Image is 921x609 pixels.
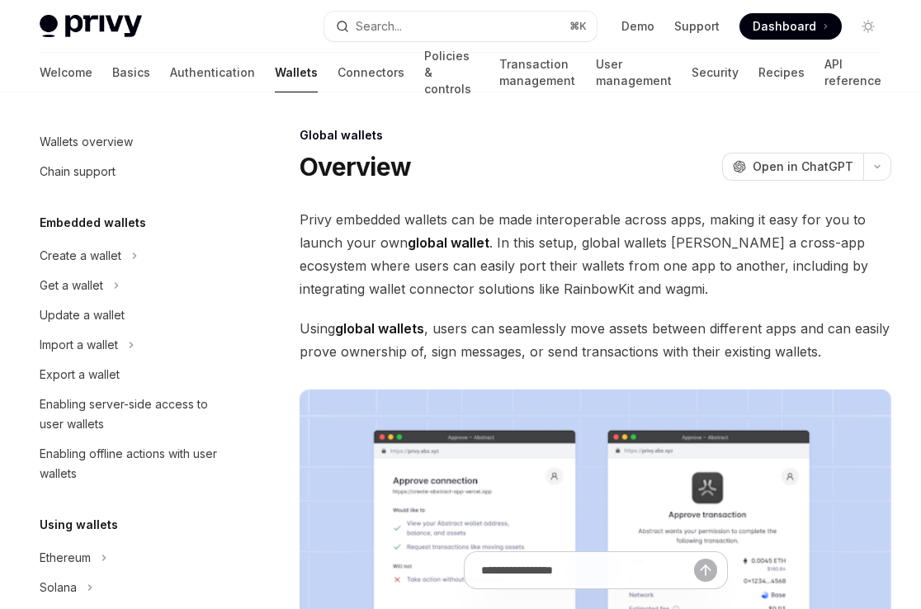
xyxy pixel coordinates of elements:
[569,20,587,33] span: ⌘ K
[722,153,863,181] button: Open in ChatGPT
[338,53,404,92] a: Connectors
[40,578,77,597] div: Solana
[26,157,238,186] a: Chain support
[26,127,238,157] a: Wallets overview
[26,439,238,489] a: Enabling offline actions with user wallets
[674,18,720,35] a: Support
[40,53,92,92] a: Welcome
[40,365,120,385] div: Export a wallet
[300,317,891,363] span: Using , users can seamlessly move assets between different apps and can easily prove ownership of...
[596,53,672,92] a: User management
[112,53,150,92] a: Basics
[356,17,402,36] div: Search...
[408,234,489,251] strong: global wallet
[758,53,805,92] a: Recipes
[40,276,103,295] div: Get a wallet
[424,53,479,92] a: Policies & controls
[753,18,816,35] span: Dashboard
[40,15,142,38] img: light logo
[40,132,133,152] div: Wallets overview
[499,53,576,92] a: Transaction management
[621,18,654,35] a: Demo
[40,162,116,182] div: Chain support
[40,335,118,355] div: Import a wallet
[40,246,121,266] div: Create a wallet
[40,444,228,484] div: Enabling offline actions with user wallets
[40,394,228,434] div: Enabling server-side access to user wallets
[40,548,91,568] div: Ethereum
[300,208,891,300] span: Privy embedded wallets can be made interoperable across apps, making it easy for you to launch yo...
[275,53,318,92] a: Wallets
[26,360,238,389] a: Export a wallet
[300,152,411,182] h1: Overview
[26,300,238,330] a: Update a wallet
[855,13,881,40] button: Toggle dark mode
[40,213,146,233] h5: Embedded wallets
[753,158,853,175] span: Open in ChatGPT
[40,515,118,535] h5: Using wallets
[824,53,881,92] a: API reference
[335,320,424,337] strong: global wallets
[739,13,842,40] a: Dashboard
[170,53,255,92] a: Authentication
[40,305,125,325] div: Update a wallet
[324,12,596,41] button: Search...⌘K
[694,559,717,582] button: Send message
[300,127,891,144] div: Global wallets
[692,53,739,92] a: Security
[26,389,238,439] a: Enabling server-side access to user wallets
